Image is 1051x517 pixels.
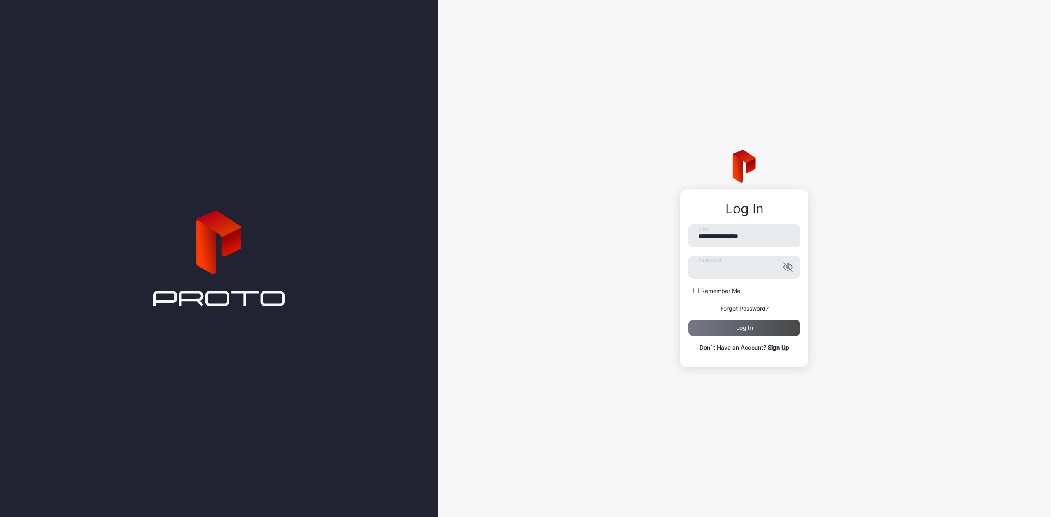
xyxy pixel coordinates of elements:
p: Don`t Have an Account? [688,343,800,352]
div: Log In [688,201,800,216]
button: Log in [688,320,800,336]
input: Email [688,224,800,247]
div: Log in [736,325,753,331]
input: Password [688,256,800,279]
button: Password [783,262,793,272]
a: Sign Up [768,344,789,351]
label: Remember Me [701,287,740,295]
a: Forgot Password? [721,305,769,312]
